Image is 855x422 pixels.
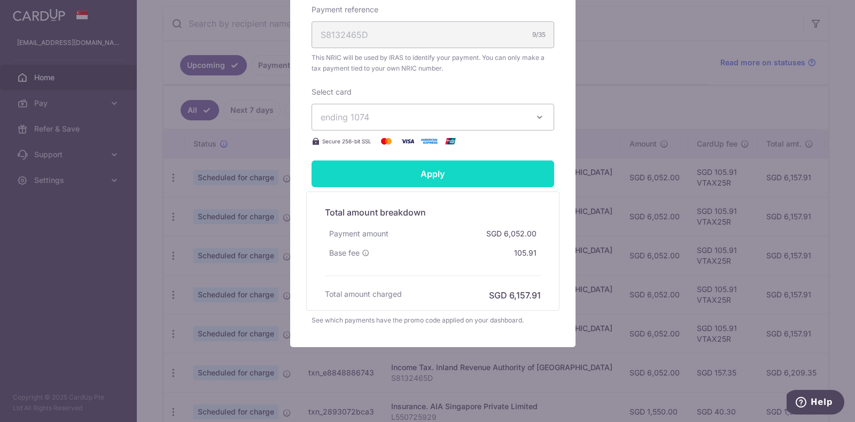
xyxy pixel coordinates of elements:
[325,224,393,243] div: Payment amount
[532,29,546,40] div: 9/35
[322,137,371,145] span: Secure 256-bit SSL
[787,390,844,417] iframe: Opens a widget where you can find more information
[312,315,554,326] div: See which payments have the promo code applied on your dashboard.
[329,248,360,258] span: Base fee
[418,135,440,148] img: American Express
[312,160,554,187] input: Apply
[312,104,554,131] button: ending 1074
[397,135,418,148] img: Visa
[312,87,352,97] label: Select card
[376,135,397,148] img: Mastercard
[482,224,541,243] div: SGD 6,052.00
[321,112,369,122] span: ending 1074
[312,4,378,15] label: Payment reference
[489,289,541,302] h6: SGD 6,157.91
[325,206,541,219] h5: Total amount breakdown
[312,52,554,74] span: This NRIC will be used by IRAS to identify your payment. You can only make a tax payment tied to ...
[510,243,541,263] div: 105.91
[440,135,461,148] img: UnionPay
[325,289,402,300] h6: Total amount charged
